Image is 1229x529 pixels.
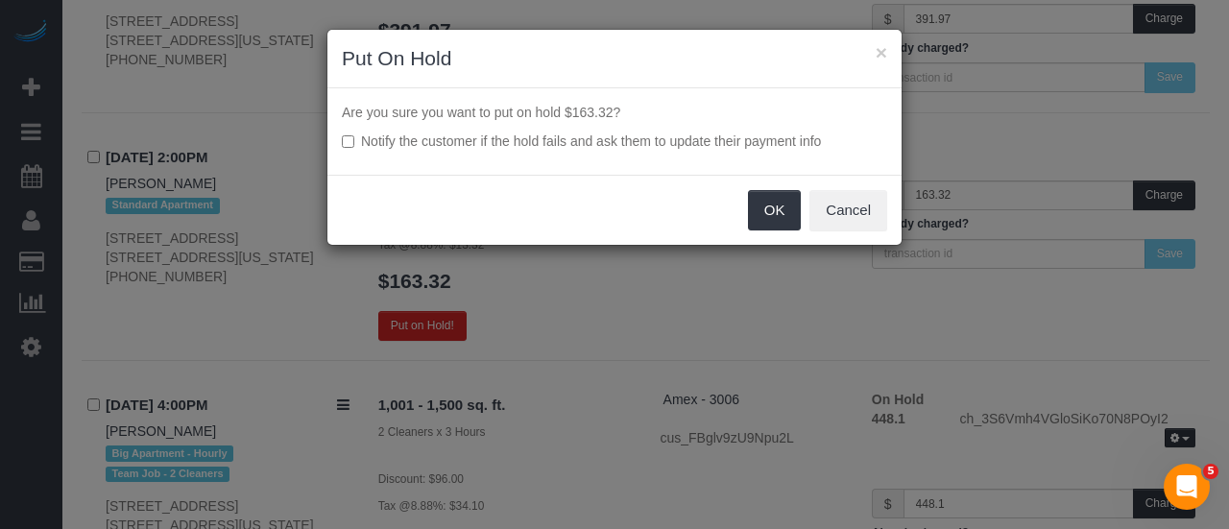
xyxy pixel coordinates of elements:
sui-modal: Put On Hold [327,30,902,245]
span: 5 [1203,464,1218,479]
label: Notify the customer if the hold fails and ask them to update their payment info [342,132,887,151]
h3: Put On Hold [342,44,887,73]
iframe: Intercom live chat [1164,464,1210,510]
button: × [876,42,887,62]
button: Cancel [809,190,887,230]
input: Notify the customer if the hold fails and ask them to update their payment info [342,135,354,148]
button: OK [748,190,802,230]
span: Are you sure you want to put on hold $163.32? [342,105,620,120]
